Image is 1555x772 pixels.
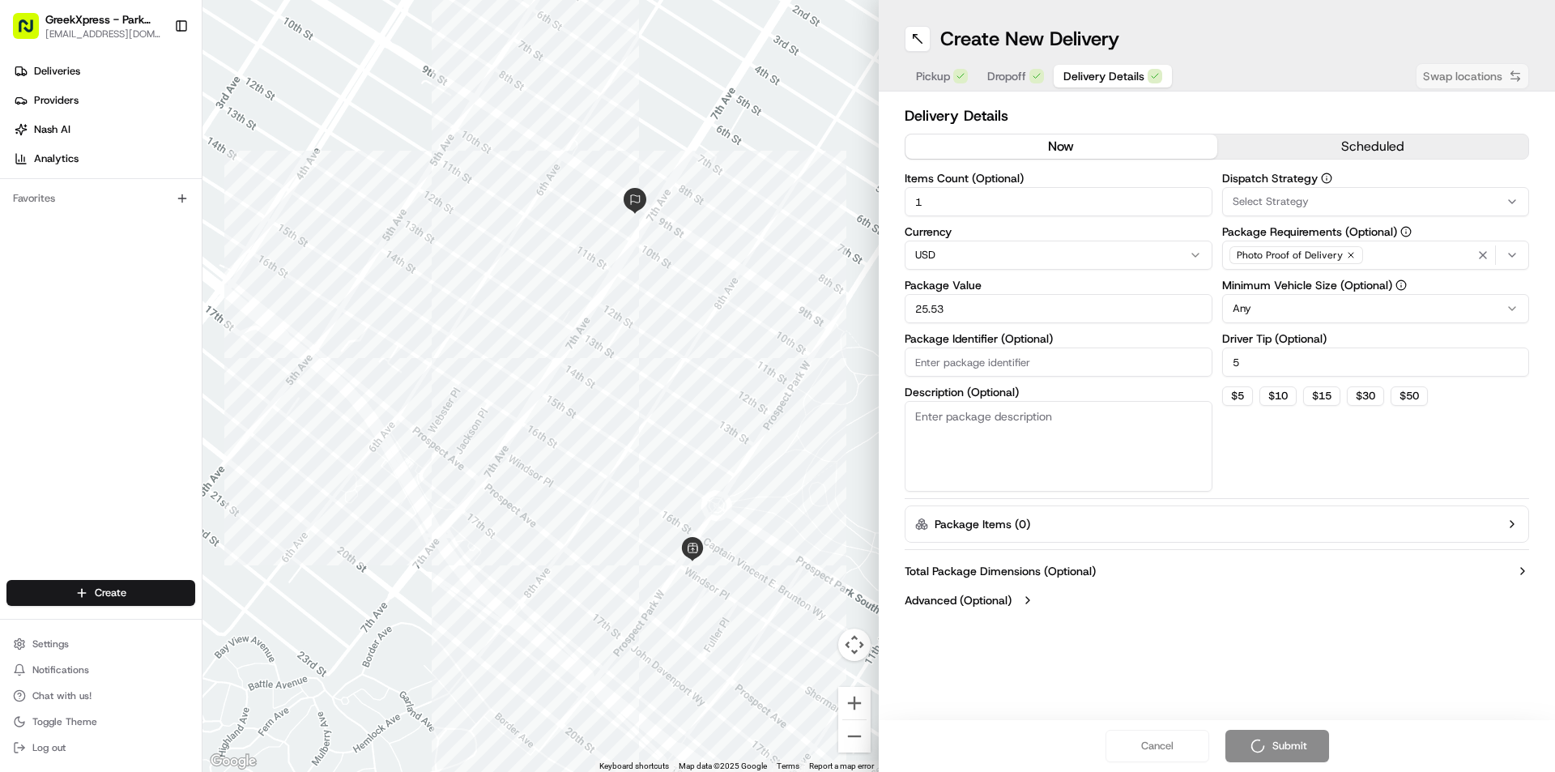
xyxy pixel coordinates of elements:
label: Driver Tip (Optional) [1222,333,1530,344]
span: Delivery Details [1063,68,1144,84]
img: 8016278978528_b943e370aa5ada12b00a_72.png [34,155,63,184]
p: Welcome 👋 [16,65,295,91]
label: Total Package Dimensions (Optional) [905,563,1096,579]
a: 📗Knowledge Base [10,312,130,341]
button: Zoom out [838,720,871,753]
h1: Create New Delivery [940,26,1119,52]
button: Package Requirements (Optional) [1400,226,1412,237]
span: Chat with us! [32,689,92,702]
span: API Documentation [153,318,260,335]
a: Nash AI [6,117,202,143]
button: Notifications [6,659,195,681]
button: $30 [1347,386,1384,406]
label: Currency [905,226,1212,237]
input: Enter package identifier [905,348,1212,377]
a: 💻API Documentation [130,312,266,341]
button: Settings [6,633,195,655]
button: $10 [1259,386,1297,406]
img: Google [207,751,260,772]
button: $50 [1391,386,1428,406]
span: Dropoff [987,68,1026,84]
span: Deliveries [34,64,80,79]
button: Package Items (0) [905,505,1529,543]
a: Providers [6,87,202,113]
span: Analytics [34,151,79,166]
label: Description (Optional) [905,386,1212,398]
h2: Delivery Details [905,104,1529,127]
img: Brigitte Vinadas [16,236,42,262]
button: Start new chat [275,160,295,179]
span: Notifications [32,663,89,676]
img: 1736555255976-a54dd68f-1ca7-489b-9aae-adbdc363a1c4 [16,155,45,184]
span: [PERSON_NAME] [50,251,131,264]
label: Minimum Vehicle Size (Optional) [1222,279,1530,291]
button: GreekXpress - Park Slope [45,11,161,28]
button: GreekXpress - Park Slope[EMAIL_ADDRESS][DOMAIN_NAME] [6,6,168,45]
button: Chat with us! [6,685,195,707]
button: Dispatch Strategy [1321,173,1332,184]
button: Zoom in [838,687,871,719]
input: Enter package value [905,294,1212,323]
a: Powered byPylon [114,357,196,370]
button: Total Package Dimensions (Optional) [905,563,1529,579]
button: Log out [6,736,195,759]
div: Start new chat [73,155,266,171]
img: Nash [16,16,49,49]
span: Toggle Theme [32,715,97,728]
input: Clear [42,104,267,122]
span: Create [95,586,126,600]
img: 1736555255976-a54dd68f-1ca7-489b-9aae-adbdc363a1c4 [32,252,45,265]
button: now [905,134,1217,159]
input: Enter number of items [905,187,1212,216]
span: Nash AI [34,122,70,137]
a: Report a map error [809,761,874,770]
span: Pickup [916,68,950,84]
a: Open this area in Google Maps (opens a new window) [207,751,260,772]
div: Favorites [6,186,195,211]
span: Map data ©2025 Google [679,761,767,770]
button: Keyboard shortcuts [599,761,669,772]
button: Create [6,580,195,606]
label: Dispatch Strategy [1222,173,1530,184]
a: Deliveries [6,58,202,84]
label: Package Identifier (Optional) [905,333,1212,344]
button: See all [251,207,295,227]
button: [EMAIL_ADDRESS][DOMAIN_NAME] [45,28,161,41]
input: Enter driver tip amount [1222,348,1530,377]
label: Items Count (Optional) [905,173,1212,184]
div: Past conversations [16,211,109,224]
a: Terms (opens in new tab) [777,761,799,770]
span: Log out [32,741,66,754]
button: scheduled [1217,134,1529,159]
button: Toggle Theme [6,710,195,733]
button: $5 [1222,386,1253,406]
span: [DATE] [143,251,177,264]
label: Package Value [905,279,1212,291]
span: Photo Proof of Delivery [1237,249,1343,262]
button: Minimum Vehicle Size (Optional) [1395,279,1407,291]
span: • [134,251,140,264]
button: $15 [1303,386,1340,406]
a: Analytics [6,146,202,172]
button: Map camera controls [838,629,871,661]
span: Knowledge Base [32,318,124,335]
div: 💻 [137,320,150,333]
div: 📗 [16,320,29,333]
span: Settings [32,638,69,650]
span: Providers [34,93,79,108]
span: Pylon [161,358,196,370]
button: Advanced (Optional) [905,592,1529,608]
label: Package Items ( 0 ) [935,516,1030,532]
label: Package Requirements (Optional) [1222,226,1530,237]
label: Advanced (Optional) [905,592,1012,608]
button: Select Strategy [1222,187,1530,216]
div: We're available if you need us! [73,171,223,184]
span: Select Strategy [1233,194,1309,209]
button: Photo Proof of Delivery [1222,241,1530,270]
